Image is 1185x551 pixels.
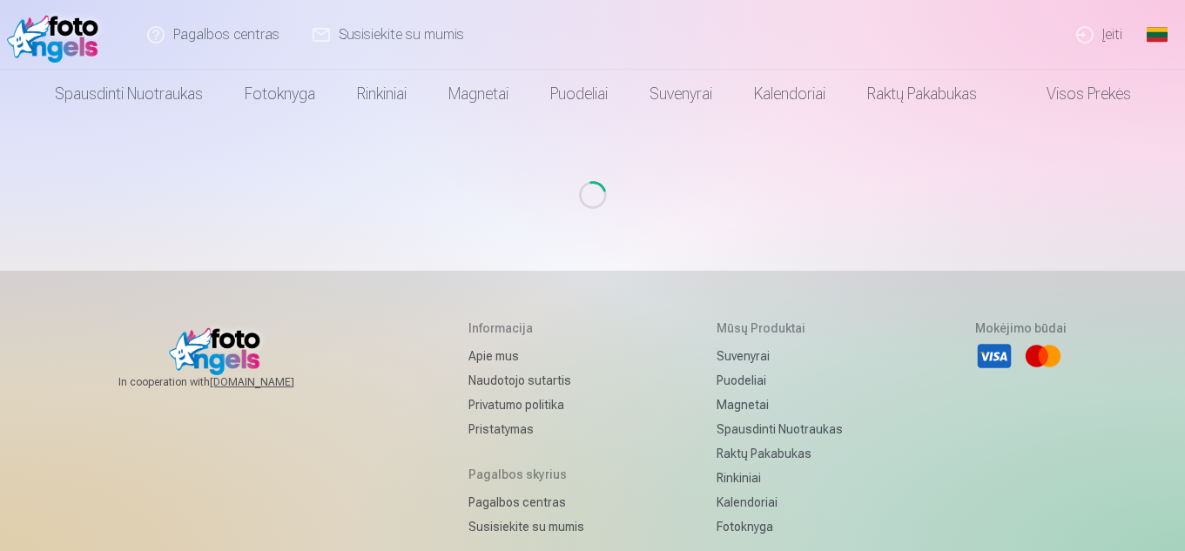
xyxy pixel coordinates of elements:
a: Suvenyrai [629,70,733,118]
a: Privatumo politika [468,393,584,417]
a: Raktų pakabukas [846,70,998,118]
a: Pristatymas [468,417,584,441]
a: Visos prekės [998,70,1152,118]
a: Puodeliai [529,70,629,118]
a: Susisiekite su mumis [468,514,584,539]
li: Visa [975,337,1013,375]
a: Suvenyrai [717,344,843,368]
h5: Pagalbos skyrius [468,466,584,483]
a: Magnetai [428,70,529,118]
a: Fotoknyga [224,70,336,118]
a: Kalendoriai [717,490,843,514]
a: Spausdinti nuotraukas [717,417,843,441]
a: Puodeliai [717,368,843,393]
a: Rinkiniai [717,466,843,490]
li: Mastercard [1024,337,1062,375]
img: /fa2 [7,7,107,63]
a: Apie mus [468,344,584,368]
h5: Mokėjimo būdai [975,319,1067,337]
a: Pagalbos centras [468,490,584,514]
h5: Mūsų produktai [717,319,843,337]
a: Rinkiniai [336,70,428,118]
a: Spausdinti nuotraukas [34,70,224,118]
a: Raktų pakabukas [717,441,843,466]
a: [DOMAIN_NAME] [210,375,336,389]
a: Kalendoriai [733,70,846,118]
a: Naudotojo sutartis [468,368,584,393]
a: Magnetai [717,393,843,417]
a: Fotoknyga [717,514,843,539]
span: In cooperation with [118,375,336,389]
h5: Informacija [468,319,584,337]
